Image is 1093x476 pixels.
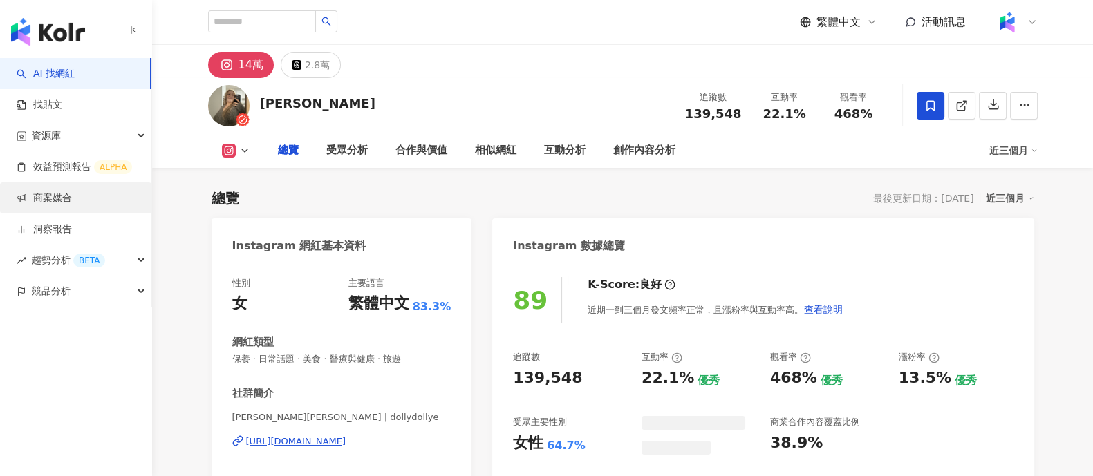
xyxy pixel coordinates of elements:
[232,335,274,350] div: 網紅類型
[278,142,299,159] div: 總覽
[873,193,973,204] div: 最後更新日期：[DATE]
[544,142,586,159] div: 互動分析
[17,222,72,236] a: 洞察報告
[73,254,105,267] div: BETA
[899,368,951,389] div: 13.5%
[994,9,1020,35] img: Kolr%20app%20icon%20%281%29.png
[32,120,61,151] span: 資源庫
[588,296,843,323] div: 近期一到三個月發文頻率正常，且漲粉率與互動率高。
[17,67,75,81] a: searchAI 找網紅
[513,286,548,314] div: 89
[816,15,861,30] span: 繁體中文
[955,373,977,388] div: 優秀
[685,106,742,121] span: 139,548
[232,293,247,314] div: 女
[513,238,625,254] div: Instagram 數據總覽
[685,91,742,104] div: 追蹤數
[32,245,105,276] span: 趨勢分析
[208,52,274,78] button: 14萬
[770,368,817,389] div: 468%
[17,160,132,174] a: 效益預測報告ALPHA
[770,416,860,428] div: 商業合作內容覆蓋比例
[32,276,71,307] span: 競品分析
[804,304,843,315] span: 查看說明
[348,293,409,314] div: 繁體中文
[475,142,516,159] div: 相似網紅
[239,55,263,75] div: 14萬
[588,277,675,292] div: K-Score :
[639,277,662,292] div: 良好
[513,351,540,363] div: 追蹤數
[547,438,586,453] div: 64.7%
[698,373,720,388] div: 優秀
[17,256,26,265] span: rise
[642,351,682,363] div: 互動率
[305,55,330,75] div: 2.8萬
[212,189,239,208] div: 總覽
[834,107,873,121] span: 468%
[232,411,451,423] span: [PERSON_NAME][PERSON_NAME] | dollydollye
[642,368,694,389] div: 22.1%
[513,368,582,389] div: 139,548
[321,17,331,26] span: search
[613,142,675,159] div: 創作內容分析
[281,52,341,78] button: 2.8萬
[232,277,250,289] div: 性別
[348,277,384,289] div: 主要語言
[803,296,843,323] button: 查看說明
[232,238,366,254] div: Instagram 網紅基本資料
[828,91,880,104] div: 觀看率
[986,189,1034,207] div: 近三個月
[821,373,843,388] div: 優秀
[899,351,940,363] div: 漲粉率
[413,299,451,314] span: 83.3%
[232,353,451,365] span: 保養 · 日常話題 · 美食 · 醫療與健康 · 旅遊
[232,386,274,401] div: 社群簡介
[232,435,451,448] a: [URL][DOMAIN_NAME]
[208,85,250,126] img: KOL Avatar
[770,351,811,363] div: 觀看率
[395,142,447,159] div: 合作與價值
[17,98,62,112] a: 找貼文
[17,191,72,205] a: 商案媒合
[513,432,543,454] div: 女性
[260,95,375,112] div: [PERSON_NAME]
[922,15,966,28] span: 活動訊息
[763,107,805,121] span: 22.1%
[770,432,823,454] div: 38.9%
[513,416,567,428] div: 受眾主要性別
[326,142,368,159] div: 受眾分析
[989,140,1038,162] div: 近三個月
[246,435,346,448] div: [URL][DOMAIN_NAME]
[11,18,85,46] img: logo
[758,91,811,104] div: 互動率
